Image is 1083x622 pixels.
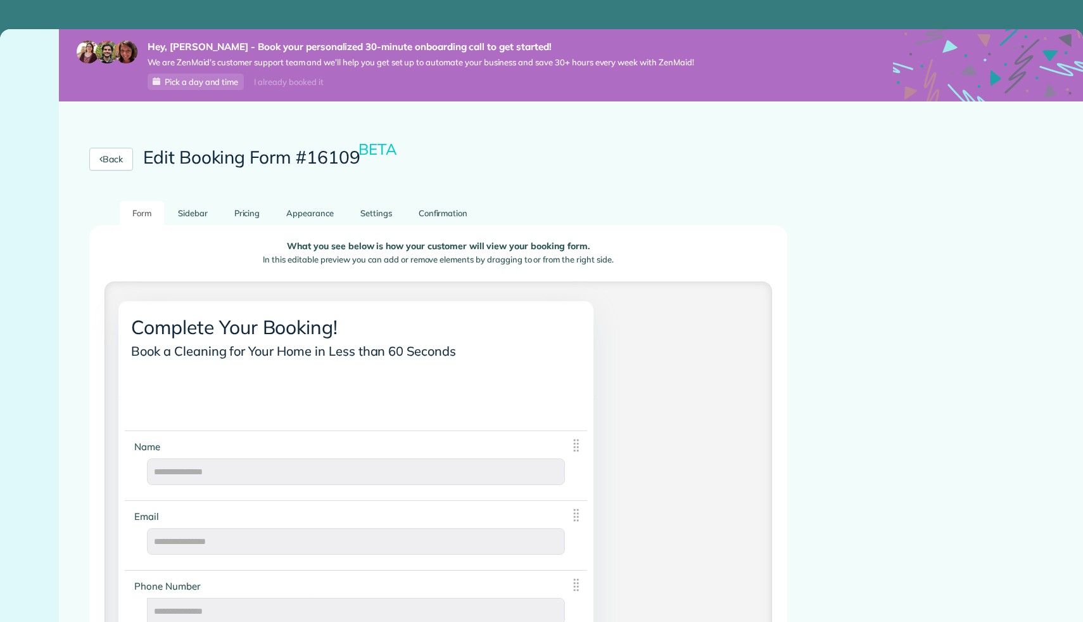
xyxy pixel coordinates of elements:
[115,242,762,251] p: What you see below is how your customer will view your booking form.
[358,139,397,159] small: BETA
[348,201,405,226] a: Settings
[406,201,481,226] a: Confirmation
[568,577,584,593] img: drag_indicator-119b368615184ecde3eda3c64c821f6cf29d3e2b97b89ee44bc31753036683e5.png
[165,201,220,226] a: Sidebar
[165,77,238,87] span: Pick a day and time
[131,507,167,526] span: Email
[568,507,584,523] img: drag_indicator-119b368615184ecde3eda3c64c821f6cf29d3e2b97b89ee44bc31753036683e5.png
[568,437,584,453] img: drag_indicator-119b368615184ecde3eda3c64c821f6cf29d3e2b97b89ee44bc31753036683e5.png
[131,577,208,595] span: Phone Number
[120,201,164,226] a: Form
[96,41,118,63] img: jorge-587dff0eeaa6aab1f244e6dc62b8924c3b6ad411094392a53c71c6c4a576187d.jpg
[143,148,399,167] h2: Edit Booking Form #16109
[89,148,133,171] a: Back
[128,340,464,362] span: Book a Cleaning for Your Home in Less than 60 Seconds
[222,201,273,226] a: Pricing
[115,41,137,63] img: michelle-19f622bdf1676172e81f8f8fba1fb50e276960ebfe0243fe18214015130c80e4.jpg
[131,437,168,456] span: Name
[246,74,331,90] div: I already booked it
[148,74,244,90] a: Pick a day and time
[274,201,346,226] a: Appearance
[148,41,694,53] strong: Hey, [PERSON_NAME] - Book your personalized 30-minute onboarding call to get started!
[128,312,346,342] span: Complete Your Booking!
[77,41,99,63] img: maria-72a9807cf96188c08ef61303f053569d2e2a8a1cde33d635c8a3ac13582a053d.jpg
[148,57,694,68] span: We are ZenMaid’s customer support team and we’ll help you get set up to automate your business an...
[115,254,762,266] p: In this editable preview you can add or remove elements by dragging to or from the right side.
